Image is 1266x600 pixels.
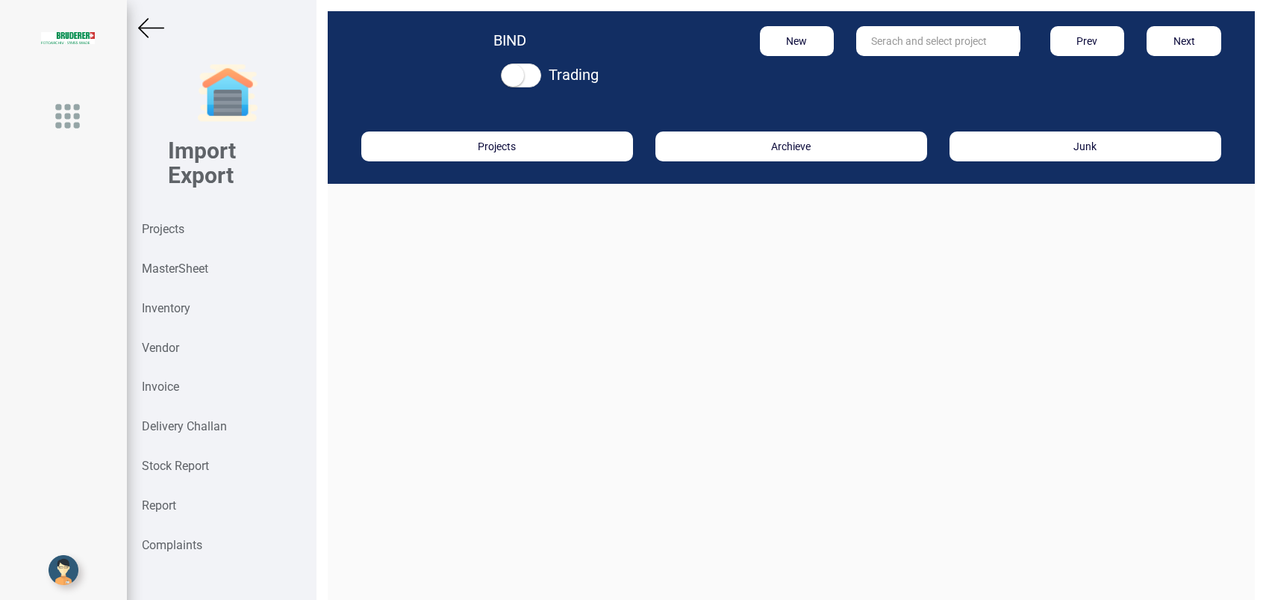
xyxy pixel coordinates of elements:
[142,301,190,315] strong: Inventory
[142,538,202,552] strong: Complaints
[1050,26,1125,56] button: Prev
[655,132,927,161] button: Archieve
[1147,26,1221,56] button: Next
[142,380,179,394] strong: Invoice
[142,498,176,513] strong: Report
[361,132,633,161] button: Projects
[142,222,184,236] strong: Projects
[856,26,1019,56] input: Serach and select project
[949,132,1221,161] button: Junk
[198,64,258,123] img: garage-closed.png
[142,262,208,276] strong: MasterSheet
[142,459,209,473] strong: Stock Report
[168,137,236,188] b: Import Export
[142,419,227,433] strong: Delivery Challan
[142,341,179,355] strong: Vendor
[493,31,526,49] strong: BIND
[760,26,835,56] button: New
[549,66,599,84] strong: Trading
